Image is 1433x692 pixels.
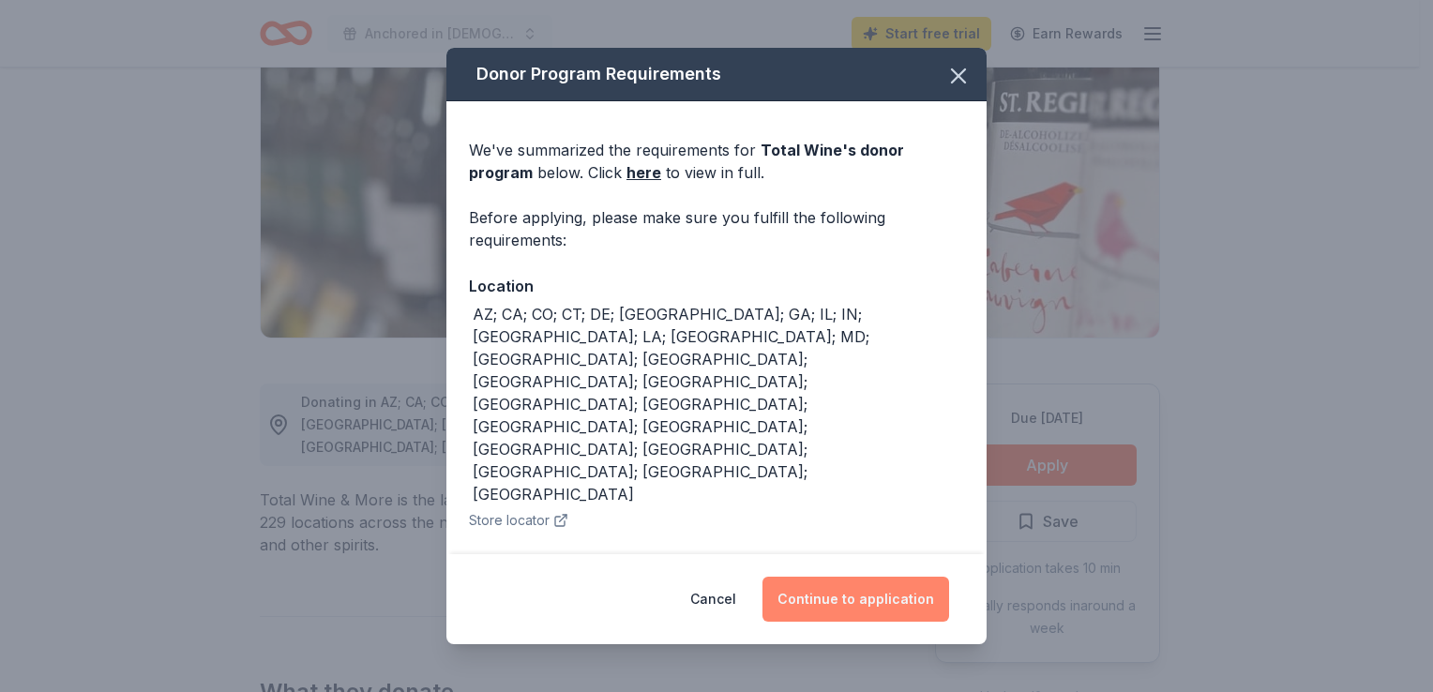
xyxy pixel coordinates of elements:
button: Store locator [469,509,568,532]
div: Donor Program Requirements [446,48,987,101]
div: We've summarized the requirements for below. Click to view in full. [469,139,964,184]
div: AZ; CA; CO; CT; DE; [GEOGRAPHIC_DATA]; GA; IL; IN; [GEOGRAPHIC_DATA]; LA; [GEOGRAPHIC_DATA]; MD; ... [473,303,964,505]
div: Before applying, please make sure you fulfill the following requirements: [469,206,964,251]
div: Location [469,274,964,298]
a: here [626,161,661,184]
button: Continue to application [762,577,949,622]
button: Cancel [690,577,736,622]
